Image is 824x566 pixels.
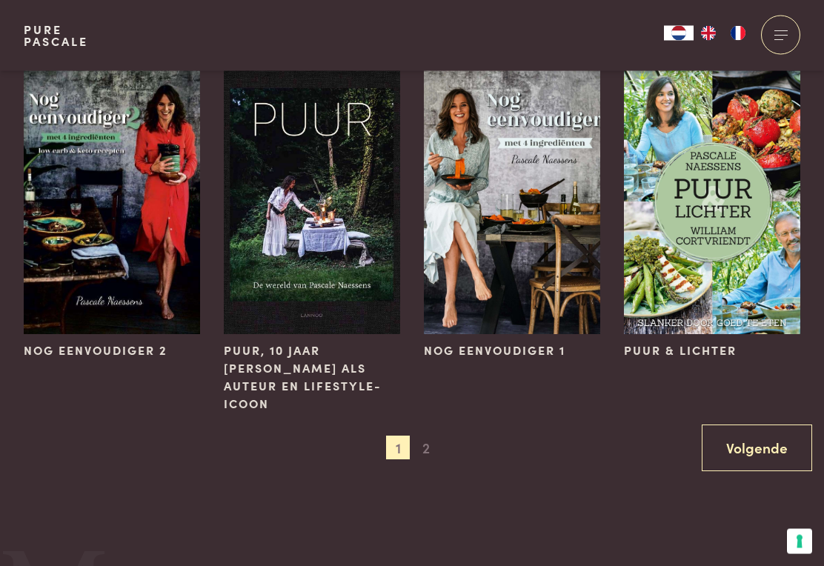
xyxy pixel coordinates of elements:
span: Nog eenvoudiger 1 [424,342,565,360]
a: EN [694,26,723,41]
img: Nog eenvoudiger 1 [424,70,600,335]
span: Nog eenvoudiger 2 [24,342,167,360]
a: PUUR, 10 jaar Pascale Naessens als auteur en lifestyle-icoon PUUR, 10 jaar [PERSON_NAME] als aute... [224,70,400,413]
img: PUUR, 10 jaar Pascale Naessens als auteur en lifestyle-icoon [224,70,400,335]
button: Uw voorkeuren voor toestemming voor trackingtechnologieën [787,529,812,554]
ul: Language list [694,26,753,41]
a: PurePascale [24,24,88,47]
a: Puur &#038; Lichter Puur & Lichter [624,70,800,361]
span: PUUR, 10 jaar [PERSON_NAME] als auteur en lifestyle-icoon [224,342,400,413]
div: Language [664,26,694,41]
a: Nog eenvoudiger 1 Nog eenvoudiger 1 [424,70,600,361]
a: NL [664,26,694,41]
a: Volgende [702,425,812,472]
img: Nog eenvoudiger 2 [24,70,200,335]
a: Nog eenvoudiger 2 Nog eenvoudiger 2 [24,70,200,361]
img: Puur &#038; Lichter [624,70,800,335]
aside: Language selected: Nederlands [664,26,753,41]
span: 1 [386,436,410,460]
a: FR [723,26,753,41]
span: 2 [414,436,438,460]
span: Puur & Lichter [624,342,737,360]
